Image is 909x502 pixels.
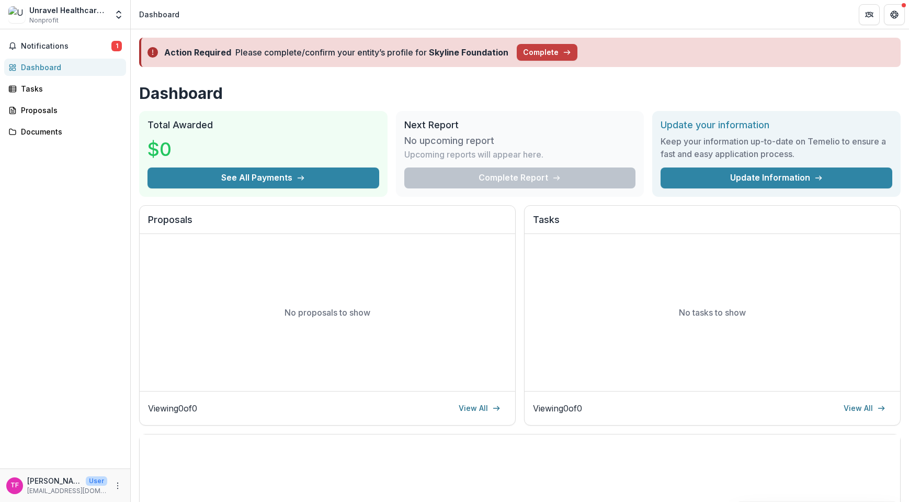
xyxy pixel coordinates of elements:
[679,306,746,319] p: No tasks to show
[21,42,111,51] span: Notifications
[29,16,59,25] span: Nonprofit
[404,148,543,161] p: Upcoming reports will appear here.
[533,214,892,234] h2: Tasks
[27,486,107,496] p: [EMAIL_ADDRESS][DOMAIN_NAME]
[235,46,508,59] div: Please complete/confirm your entity’s profile for
[148,214,507,234] h2: Proposals
[148,402,197,415] p: Viewing 0 of 0
[147,135,226,163] h3: $0
[29,5,107,16] div: Unravel Healthcare Alliance
[10,482,19,489] div: Tyler Fox
[86,476,107,486] p: User
[164,46,231,59] div: Action Required
[884,4,905,25] button: Get Help
[661,119,892,131] h2: Update your information
[147,119,379,131] h2: Total Awarded
[837,400,892,417] a: View All
[111,4,126,25] button: Open entity switcher
[21,126,118,137] div: Documents
[517,44,577,61] button: Complete
[452,400,507,417] a: View All
[135,7,184,22] nav: breadcrumb
[859,4,880,25] button: Partners
[4,38,126,54] button: Notifications1
[4,123,126,140] a: Documents
[661,135,892,160] h3: Keep your information up-to-date on Temelio to ensure a fast and easy application process.
[27,475,82,486] p: [PERSON_NAME]
[4,59,126,76] a: Dashboard
[4,102,126,119] a: Proposals
[21,62,118,73] div: Dashboard
[21,83,118,94] div: Tasks
[404,119,636,131] h2: Next Report
[285,306,370,319] p: No proposals to show
[111,41,122,51] span: 1
[8,6,25,23] img: Unravel Healthcare Alliance
[139,9,179,20] div: Dashboard
[139,84,901,103] h1: Dashboard
[404,135,494,147] h3: No upcoming report
[533,402,582,415] p: Viewing 0 of 0
[4,80,126,97] a: Tasks
[21,105,118,116] div: Proposals
[429,47,508,58] strong: Skyline Foundation
[111,479,124,492] button: More
[661,168,892,188] a: Update Information
[147,168,379,188] button: See All Payments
